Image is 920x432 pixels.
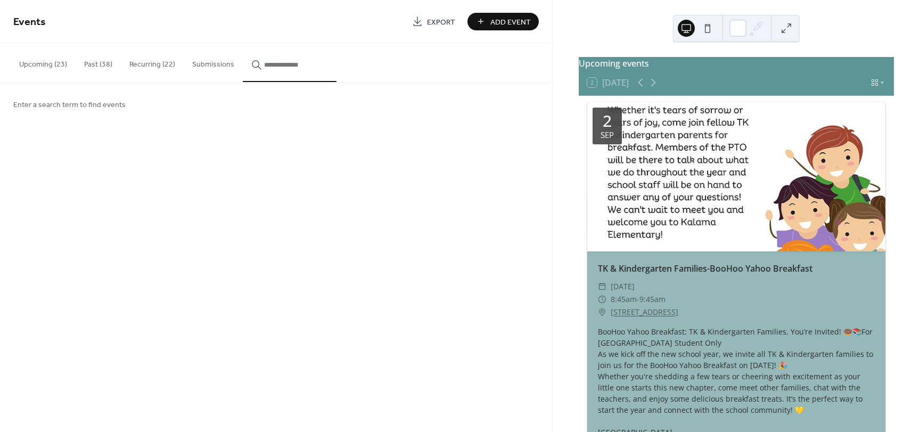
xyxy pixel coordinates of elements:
[427,17,455,28] span: Export
[611,280,635,293] span: [DATE]
[637,293,639,306] span: -
[490,17,531,28] span: Add Event
[467,13,539,30] button: Add Event
[404,13,463,30] a: Export
[611,306,678,319] a: [STREET_ADDRESS]
[598,306,606,319] div: ​
[598,280,606,293] div: ​
[11,43,76,81] button: Upcoming (23)
[639,293,666,306] span: 9:45am
[587,262,885,275] div: TK & Kindergarten Families-BooHoo Yahoo Breakfast
[13,100,126,111] span: Enter a search term to find events
[598,293,606,306] div: ​
[76,43,121,81] button: Past (38)
[603,113,612,129] div: 2
[184,43,243,81] button: Submissions
[121,43,184,81] button: Recurring (22)
[611,293,637,306] span: 8:45am
[13,12,46,32] span: Events
[601,131,614,139] div: Sep
[579,57,894,70] div: Upcoming events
